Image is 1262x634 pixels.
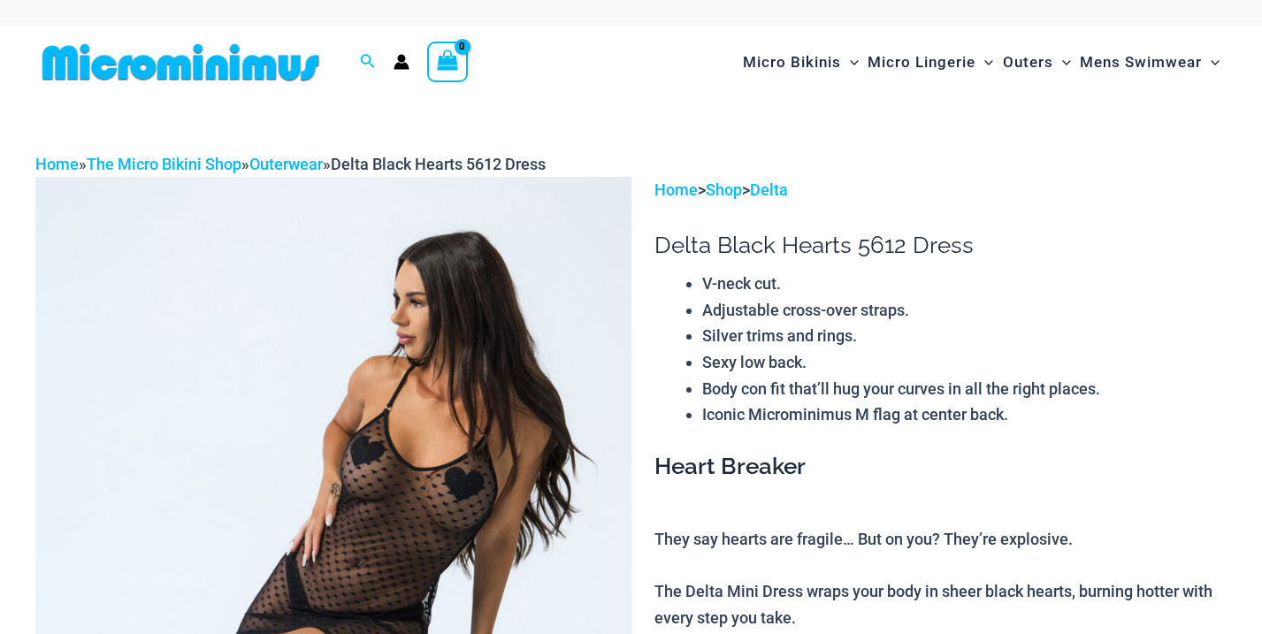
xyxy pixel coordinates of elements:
li: Adjustable cross-over straps. [702,297,1227,324]
a: Search icon link [360,51,376,73]
span: Menu Toggle [1202,40,1220,85]
a: Home [654,180,698,199]
span: Menu Toggle [975,40,993,85]
p: > > [654,177,1227,203]
span: Micro Lingerie [868,40,975,85]
h1: Delta Black Hearts 5612 Dress [654,232,1227,259]
a: Mens SwimwearMenu ToggleMenu Toggle [1075,35,1224,89]
span: Outers [1003,40,1053,85]
a: Outerwear [249,155,323,173]
li: Sexy low back. [702,349,1227,376]
h3: Heart Breaker [654,452,1227,482]
span: Micro Bikinis [743,40,841,85]
a: The Micro Bikini Shop [87,155,241,173]
a: OutersMenu ToggleMenu Toggle [998,35,1075,89]
span: Mens Swimwear [1080,40,1202,85]
a: Micro LingerieMenu ToggleMenu Toggle [863,35,998,89]
li: V-neck cut. [702,271,1227,297]
span: Delta Black Hearts 5612 Dress [331,155,546,173]
a: View Shopping Cart, empty [427,42,468,82]
span: » » » [35,155,546,173]
a: Account icon link [394,54,409,70]
a: Delta [750,180,788,199]
nav: Site Navigation [736,33,1227,92]
a: Home [35,155,79,173]
a: Shop [706,180,742,199]
li: Iconic Microminimus M flag at center back. [702,401,1227,428]
img: MM SHOP LOGO FLAT [35,42,326,82]
span: Menu Toggle [1053,40,1071,85]
li: Silver trims and rings. [702,323,1227,349]
span: Menu Toggle [841,40,859,85]
li: Body con fit that’ll hug your curves in all the right places. [702,376,1227,402]
a: Micro BikinisMenu ToggleMenu Toggle [738,35,863,89]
